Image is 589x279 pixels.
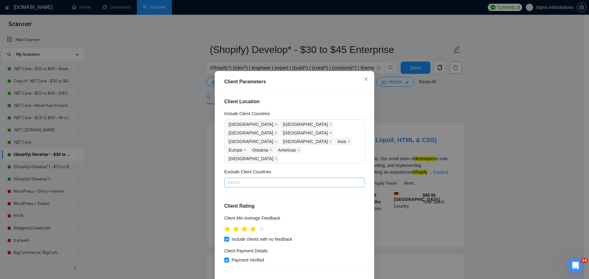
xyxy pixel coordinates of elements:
span: star [241,226,248,232]
span: close [329,123,332,126]
span: Include clients with no feedback [229,236,295,243]
span: Americas [278,147,296,153]
span: close [269,149,272,152]
h5: Include Client Countries [224,110,270,117]
div: Client Parameters [224,78,365,85]
span: close [347,140,350,143]
span: close [329,140,332,143]
button: Close [358,71,374,88]
span: Asia [335,138,352,145]
span: [GEOGRAPHIC_DATA] [229,121,273,128]
span: Payment Verified [229,257,267,264]
span: Asia [337,138,346,145]
span: Canada [280,121,334,128]
span: close [244,149,247,152]
span: [GEOGRAPHIC_DATA] [283,121,328,128]
span: [GEOGRAPHIC_DATA] [283,130,328,136]
span: United Kingdom [280,129,334,137]
h4: Client Payment Details [224,248,268,254]
span: [GEOGRAPHIC_DATA] [283,138,328,145]
span: Australia [226,129,279,137]
span: United Arab Emirates [280,138,334,145]
span: Africa [226,155,279,162]
span: Europe [226,146,248,154]
span: star [224,226,230,232]
span: 10 [581,258,588,263]
h5: Client Min Average Feedback [224,215,280,221]
span: [GEOGRAPHIC_DATA] [229,130,273,136]
span: [GEOGRAPHIC_DATA] [229,155,273,162]
span: close [329,131,332,134]
span: star [250,226,256,232]
span: close [275,157,278,160]
span: close [364,77,368,81]
span: Americas [275,146,302,154]
span: close [297,149,300,152]
span: Oceania [252,147,268,153]
span: Europe [229,147,242,153]
span: close [275,131,278,134]
span: star [233,226,239,232]
h4: Client Location [224,98,365,105]
span: United States [226,121,279,128]
span: star [259,226,265,232]
h5: Exclude Client Countries [224,168,271,175]
iframe: Intercom live chat [568,258,583,273]
span: Oceania [249,146,274,154]
span: New Zealand [226,138,279,145]
span: close [275,123,278,126]
span: close [275,140,278,143]
h4: Client Rating [224,202,365,210]
span: [GEOGRAPHIC_DATA] [229,138,273,145]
